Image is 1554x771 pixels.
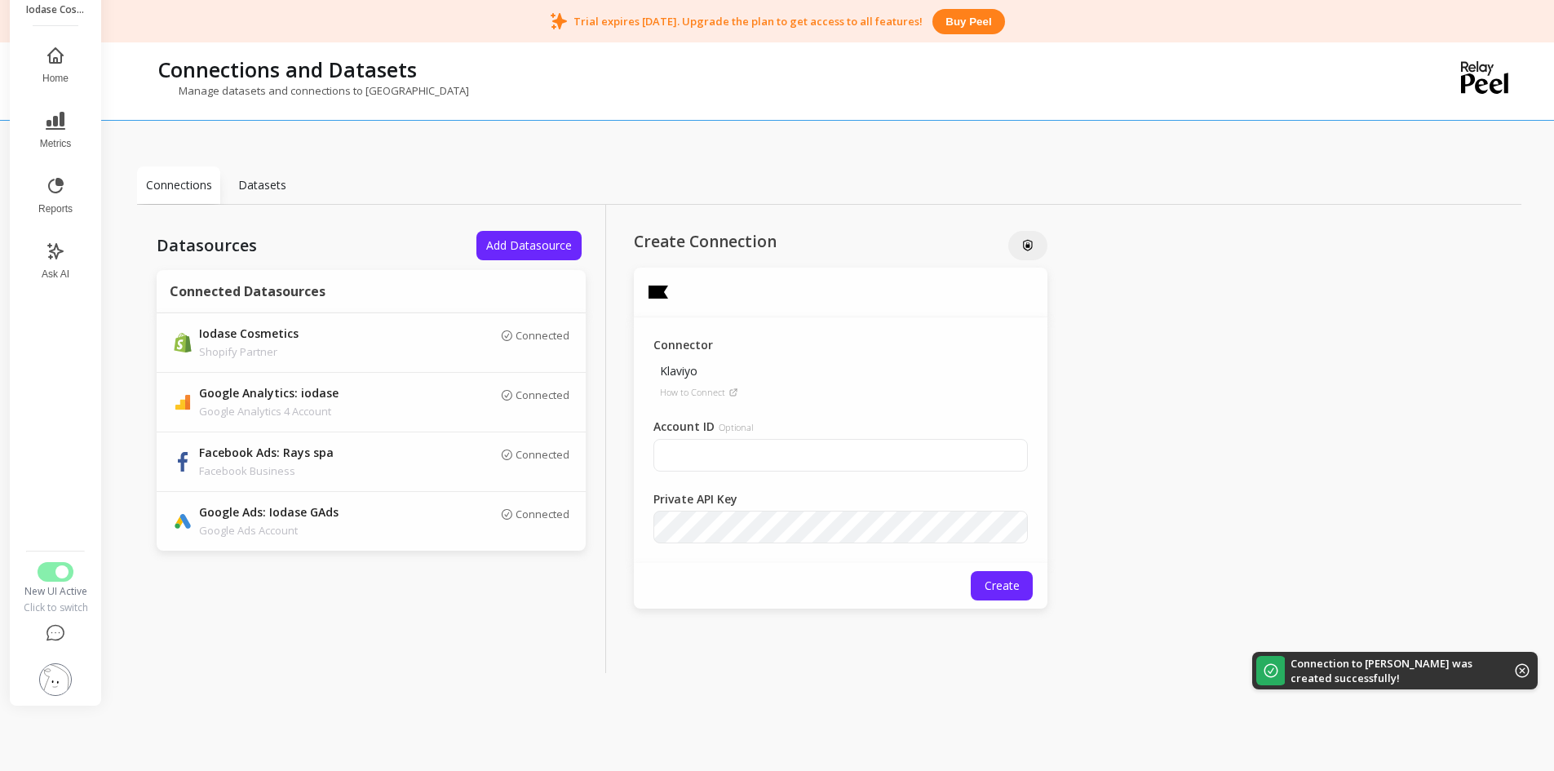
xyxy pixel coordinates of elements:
[157,234,257,257] p: Datasources
[40,137,72,150] span: Metrics
[1291,656,1490,685] p: Connection to [PERSON_NAME] was created successfully!
[653,419,753,436] label: Account ID
[173,392,193,412] img: api.google_analytics_4.svg
[719,421,753,433] span: Optional
[985,578,1020,593] span: Create
[173,333,193,352] img: api.shopify.svg
[170,283,325,299] p: Connected Datasources
[22,614,89,654] button: Help
[932,9,1004,34] button: Buy peel
[649,282,668,302] img: api.klaviyo.svg
[660,386,738,399] a: How to Connect
[42,72,69,85] span: Home
[38,562,73,582] button: Switch to Legacy UI
[199,385,427,403] p: Google Analytics: iodase
[158,55,417,83] p: Connections and Datasets
[486,237,572,253] span: Add Datasource
[199,343,427,360] p: Shopify Partner
[516,448,569,461] p: Connected
[653,491,744,507] label: Private API Key
[150,83,469,98] p: Manage datasets and connections to [GEOGRAPHIC_DATA]
[22,585,89,598] div: New UI Active
[22,654,89,706] button: Settings
[199,504,427,522] p: Google Ads: Iodase GAds
[199,463,427,479] p: Facebook Business
[634,231,923,252] p: Create Connection
[29,166,82,225] button: Reports
[42,268,69,281] span: Ask AI
[653,357,704,386] p: Klaviyo
[146,177,212,193] p: Connections
[199,445,427,463] p: Facebook Ads: Rays spa
[653,337,713,353] p: Connector
[476,231,582,260] button: Add Datasource
[660,386,725,399] p: How to Connect
[173,452,193,472] img: api.fb.svg
[38,202,73,215] span: Reports
[26,3,86,16] p: Iodase Cosmetics
[173,512,193,531] img: api.google.svg
[29,36,82,95] button: Home
[971,571,1033,600] button: Create
[29,232,82,290] button: Ask AI
[516,388,569,401] p: Connected
[516,329,569,342] p: Connected
[573,14,923,29] p: Trial expires [DATE]. Upgrade the plan to get access to all features!
[199,403,427,419] p: Google Analytics 4 Account
[238,177,286,193] p: Datasets
[22,601,89,614] div: Click to switch
[29,101,82,160] button: Metrics
[199,522,427,538] p: Google Ads Account
[516,507,569,521] p: Connected
[39,663,72,696] img: profile picture
[199,326,427,343] p: Iodase Cosmetics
